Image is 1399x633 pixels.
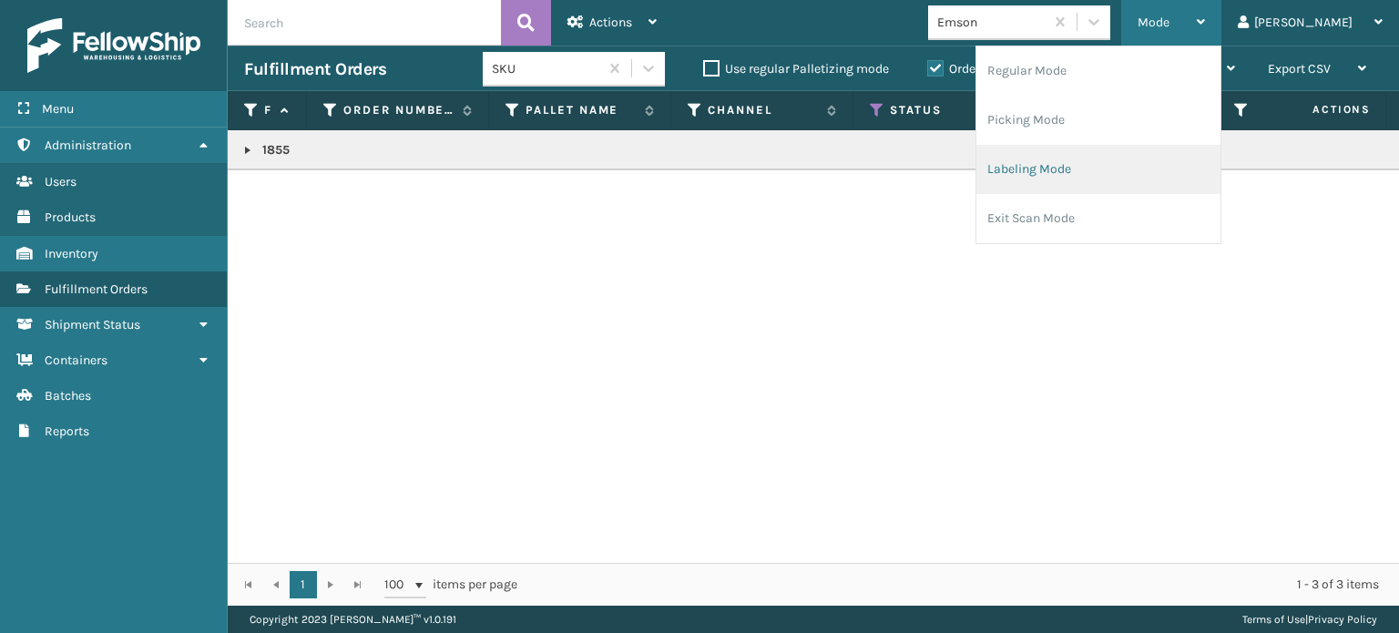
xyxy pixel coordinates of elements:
span: Menu [42,101,74,117]
span: Inventory [45,246,98,261]
li: Picking Mode [976,96,1220,145]
label: Status [890,102,1000,118]
li: Regular Mode [976,46,1220,96]
a: Privacy Policy [1308,613,1377,626]
span: Export CSV [1268,61,1331,77]
img: logo [27,18,200,73]
span: Mode [1138,15,1169,30]
span: Actions [1255,95,1382,125]
p: Copyright 2023 [PERSON_NAME]™ v 1.0.191 [250,606,456,633]
label: Order Number [343,102,454,118]
span: Shipment Status [45,317,140,332]
span: Products [45,209,96,225]
a: Terms of Use [1242,613,1305,626]
span: Containers [45,352,107,368]
label: Orders to be shipped [DATE] [927,61,1104,77]
span: Reports [45,424,89,439]
label: Pallet Name [526,102,636,118]
span: items per page [384,571,517,598]
li: Labeling Mode [976,145,1220,194]
label: Channel [708,102,818,118]
div: SKU [492,59,600,78]
span: Administration [45,138,131,153]
label: Fulfillment Order Id [264,102,271,118]
span: 100 [384,576,412,594]
li: Exit Scan Mode [976,194,1220,243]
div: | [1242,606,1377,633]
h3: Fulfillment Orders [244,58,386,80]
div: 1 - 3 of 3 items [543,576,1379,594]
span: Fulfillment Orders [45,281,148,297]
span: Batches [45,388,91,403]
span: Actions [589,15,632,30]
label: Use regular Palletizing mode [703,61,889,77]
span: Users [45,174,77,189]
a: 1 [290,571,317,598]
div: Emson [937,13,1046,32]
